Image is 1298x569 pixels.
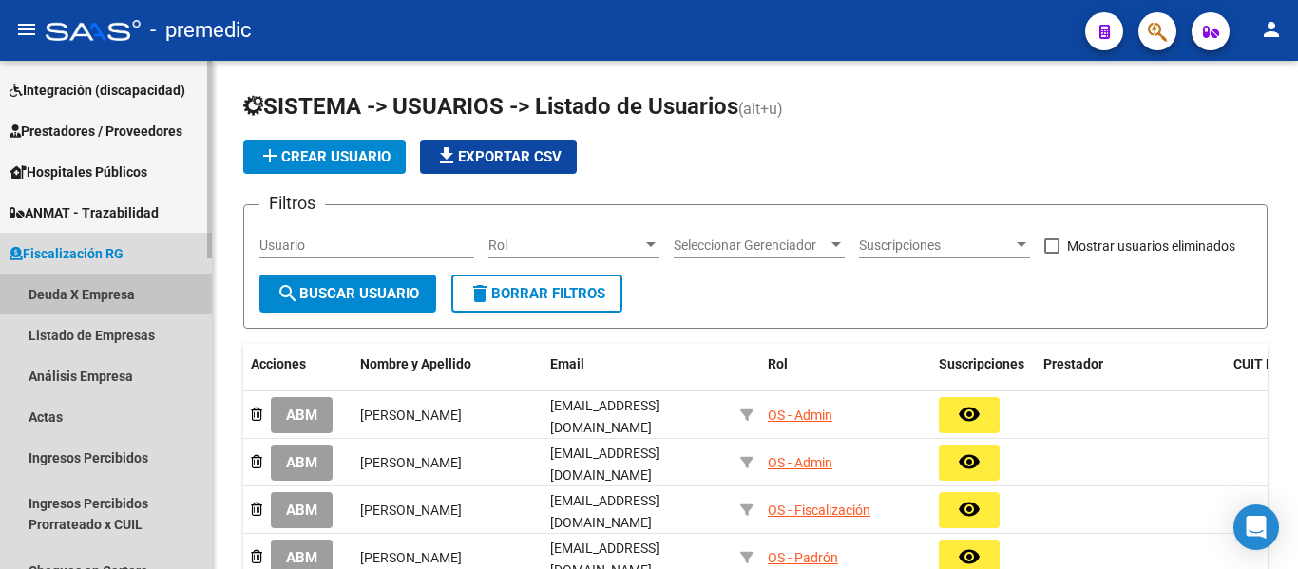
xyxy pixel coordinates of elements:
span: Prestador [1043,356,1103,371]
button: Borrar Filtros [451,275,622,313]
span: [EMAIL_ADDRESS][DOMAIN_NAME] [550,446,659,483]
datatable-header-cell: Acciones [243,344,353,407]
span: ABM [286,503,317,520]
div: OS - Fiscalización [768,500,870,522]
mat-icon: remove_red_eye [958,545,981,568]
span: Prestadores / Proveedores [10,121,182,142]
span: Mostrar usuarios eliminados [1067,235,1235,257]
span: [EMAIL_ADDRESS][DOMAIN_NAME] [550,398,659,435]
button: ABM [271,445,333,480]
datatable-header-cell: Email [543,344,733,407]
datatable-header-cell: Nombre y Apellido [353,344,543,407]
button: ABM [271,397,333,432]
span: Integración (discapacidad) [10,80,185,101]
span: ABM [286,550,317,567]
div: Open Intercom Messenger [1233,504,1279,550]
mat-icon: add [258,144,281,167]
button: Buscar Usuario [259,275,436,313]
span: [PERSON_NAME] [360,455,462,470]
span: Crear Usuario [258,148,391,165]
span: Rol [768,356,788,371]
span: [EMAIL_ADDRESS][DOMAIN_NAME] [550,493,659,530]
span: ABM [286,408,317,425]
mat-icon: remove_red_eye [958,450,981,473]
mat-icon: delete [468,282,491,305]
datatable-header-cell: Suscripciones [931,344,1036,407]
mat-icon: file_download [435,144,458,167]
span: Suscripciones [939,356,1024,371]
div: OS - Admin [768,405,832,427]
span: Suscripciones [859,237,1013,254]
div: OS - Padrón [768,547,838,569]
span: Email [550,356,584,371]
datatable-header-cell: Rol [760,344,931,407]
span: SISTEMA -> USUARIOS -> Listado de Usuarios [243,93,738,120]
button: Crear Usuario [243,140,406,174]
span: Buscar Usuario [277,285,419,302]
datatable-header-cell: Prestador [1036,344,1226,407]
span: - premedic [150,9,252,51]
span: (alt+u) [738,100,783,118]
mat-icon: menu [15,18,38,41]
mat-icon: search [277,282,299,305]
span: Acciones [251,356,306,371]
mat-icon: remove_red_eye [958,498,981,521]
span: ABM [286,455,317,472]
span: [PERSON_NAME] [360,550,462,565]
span: [PERSON_NAME] [360,503,462,518]
span: Rol [488,237,642,254]
div: OS - Admin [768,452,832,474]
span: Exportar CSV [435,148,562,165]
span: Seleccionar Gerenciador [674,237,828,254]
span: ANMAT - Trazabilidad [10,202,159,223]
span: Nombre y Apellido [360,356,471,371]
button: Exportar CSV [420,140,577,174]
span: Borrar Filtros [468,285,605,302]
button: ABM [271,492,333,527]
span: [PERSON_NAME] [360,408,462,423]
span: Fiscalización RG [10,243,124,264]
mat-icon: person [1260,18,1283,41]
h3: Filtros [259,190,325,217]
span: Hospitales Públicos [10,161,147,182]
mat-icon: remove_red_eye [958,403,981,426]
